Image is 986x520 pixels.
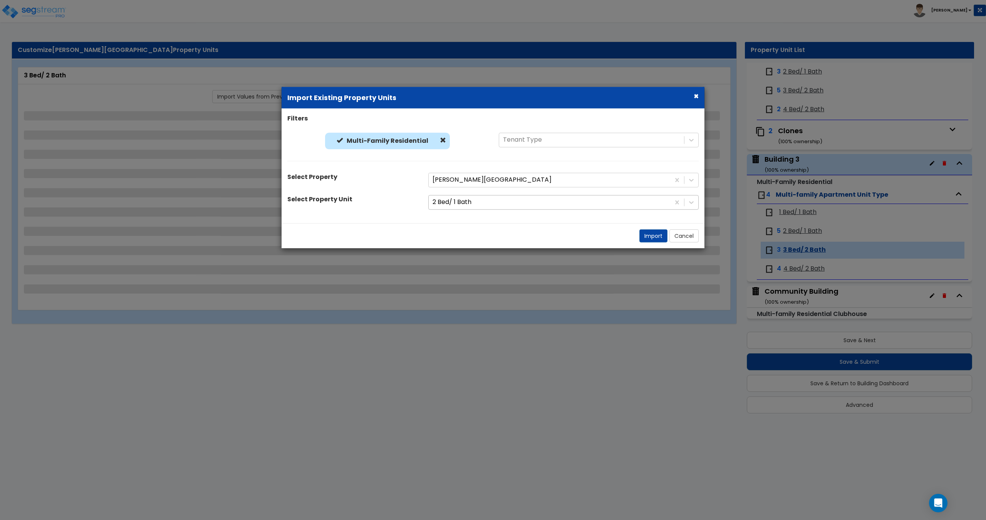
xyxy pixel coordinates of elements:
label: Filters [287,114,308,123]
label: Select Property [287,172,337,181]
div: Open Intercom Messenger [929,494,947,512]
b: Import Existing Property Units [287,93,396,102]
button: × [694,92,699,100]
button: Import [639,229,667,242]
button: Cancel [669,229,699,242]
b: Multi-Family Residential [347,136,428,145]
label: Select Property Unit [287,195,352,204]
